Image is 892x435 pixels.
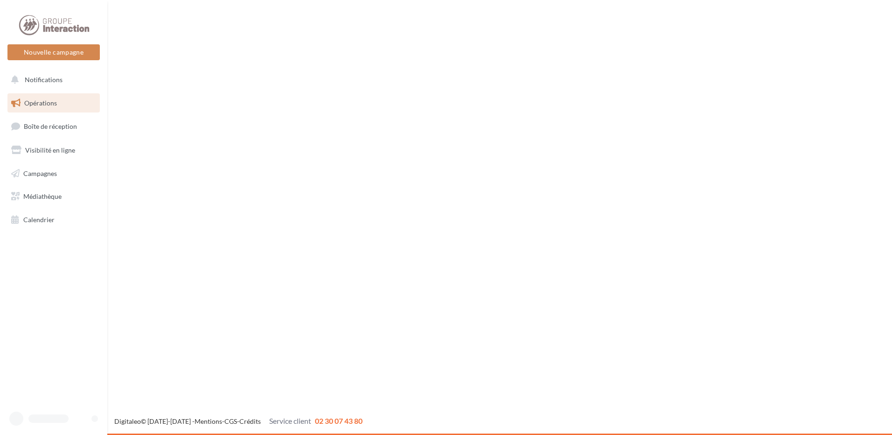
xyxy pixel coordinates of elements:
button: Nouvelle campagne [7,44,100,60]
a: Visibilité en ligne [6,140,102,160]
span: 02 30 07 43 80 [315,416,362,425]
span: Service client [269,416,311,425]
a: Boîte de réception [6,116,102,136]
a: Médiathèque [6,187,102,206]
span: Notifications [25,76,63,84]
a: Crédits [239,417,261,425]
span: Visibilité en ligne [25,146,75,154]
a: Campagnes [6,164,102,183]
span: © [DATE]-[DATE] - - - [114,417,362,425]
button: Notifications [6,70,98,90]
span: Médiathèque [23,192,62,200]
a: Calendrier [6,210,102,230]
span: Calendrier [23,216,55,224]
span: Campagnes [23,169,57,177]
span: Boîte de réception [24,122,77,130]
a: Opérations [6,93,102,113]
a: CGS [224,417,237,425]
a: Digitaleo [114,417,141,425]
span: Opérations [24,99,57,107]
a: Mentions [195,417,222,425]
